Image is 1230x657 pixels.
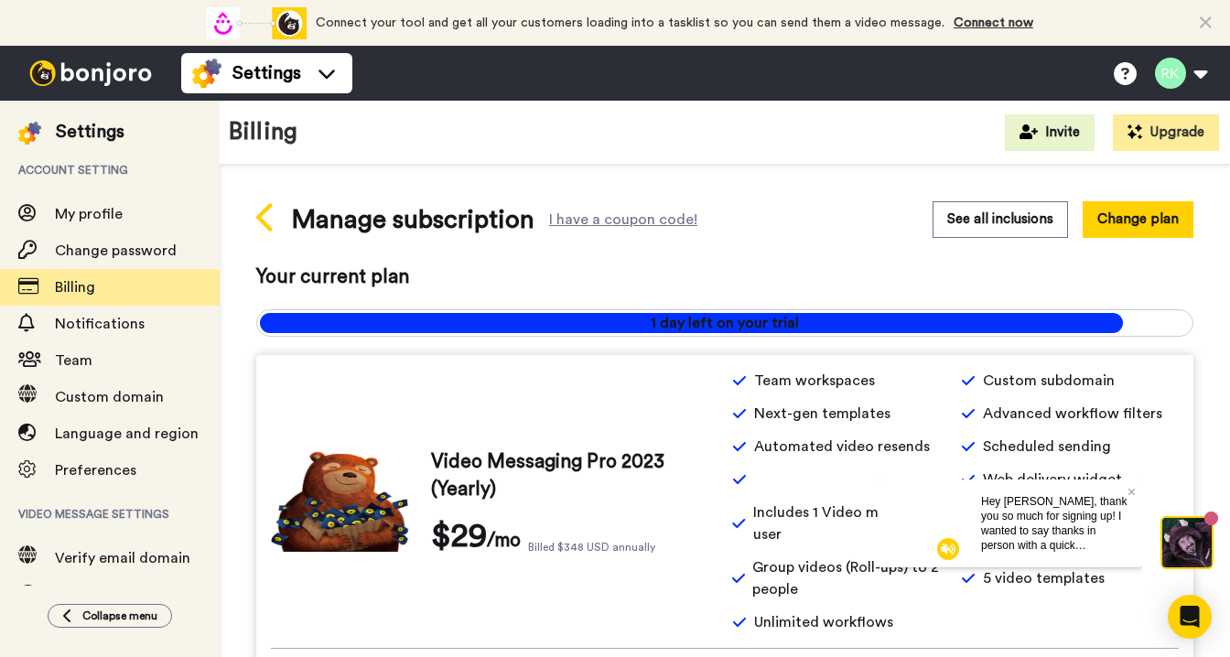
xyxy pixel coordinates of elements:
span: Settings [232,60,301,86]
div: animation [206,7,307,39]
button: Upgrade [1113,114,1219,151]
span: Web delivery widget [983,469,1122,490]
img: mute-white.svg [59,59,81,81]
div: I have a coupon code! [549,214,697,225]
span: Verify email domain [55,551,190,565]
h1: Billing [229,119,297,145]
span: Custom domain [55,390,164,404]
span: Notifications [55,317,145,331]
button: See all inclusions [933,201,1068,237]
span: Manage subscription [291,201,534,238]
span: Billed $348 USD annually [528,540,655,555]
span: My profile [55,207,123,221]
img: settings-colored.svg [18,122,41,145]
span: Video Messaging Pro 2023 (Yearly) [431,448,717,503]
span: Next-gen templates [754,403,890,425]
button: Change plan [1083,201,1193,237]
span: Automated video resends [754,436,930,458]
span: 1 day left on your trial [257,312,1192,334]
span: 5 video templates [983,567,1105,589]
img: c638375f-eacb-431c-9714-bd8d08f708a7-1584310529.jpg [2,4,51,53]
div: Open Intercom Messenger [1168,595,1212,639]
span: Connect your tool and get all your customers loading into a tasklist so you can send them a video... [316,16,944,29]
span: Change password [55,243,177,258]
span: Team workspaces [754,370,875,392]
span: Language and region [55,426,199,441]
span: Custom subdomain [983,370,1115,392]
span: Unlimited workflows [754,611,893,633]
span: Hey [PERSON_NAME], thank you so much for signing up! I wanted to say thanks in person with a quic... [102,16,248,204]
a: Connect now [954,16,1033,29]
span: Advanced workflow filters [983,403,1162,425]
img: settings-colored.svg [192,59,221,88]
button: Collapse menu [48,604,172,628]
span: Collapse menu [82,609,157,623]
div: Settings [56,119,124,145]
span: Billing [55,280,95,295]
button: Invite [1005,114,1095,151]
span: Team [55,353,92,368]
span: $29 [431,518,487,555]
span: Your current plan [256,264,1193,291]
span: /mo [487,527,521,555]
span: Scheduled sending [983,436,1111,458]
img: vm-pro.png [271,451,409,552]
span: Includes 1 Video messaging user [753,501,950,545]
span: Preferences [55,463,136,478]
span: Group videos (Roll-ups) to 2 people [752,556,950,600]
img: bj-logo-header-white.svg [22,60,159,86]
